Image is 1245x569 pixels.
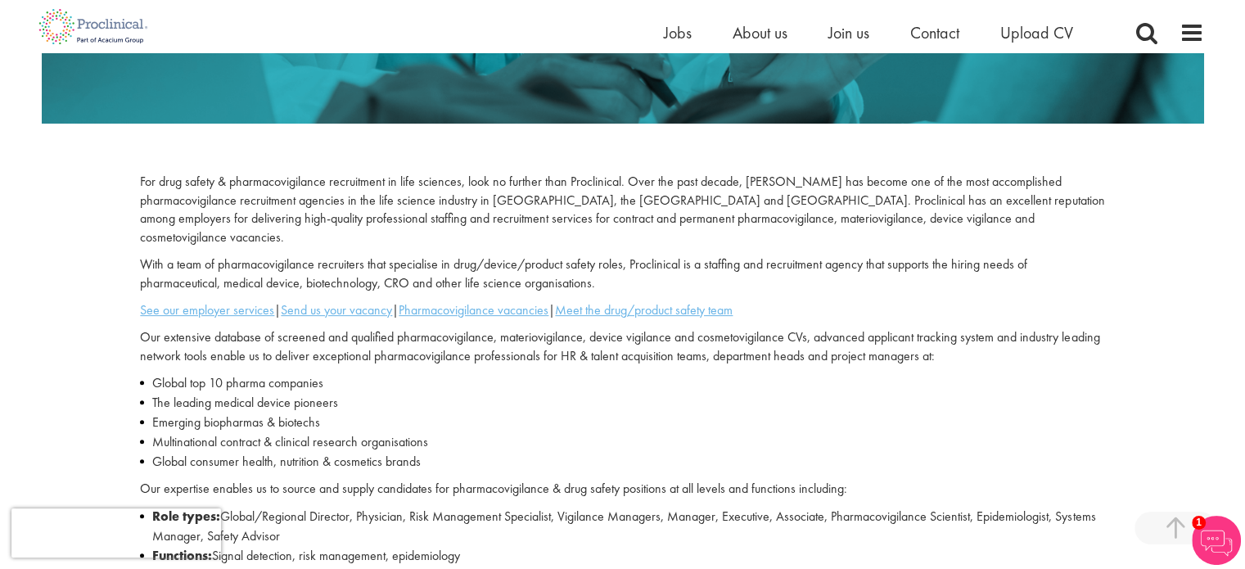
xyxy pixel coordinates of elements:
[140,301,1104,320] p: | | |
[1192,516,1206,530] span: 1
[140,255,1104,293] p: With a team of pharmacovigilance recruiters that specialise in drug/device/product safety roles, ...
[11,508,221,558] iframe: reCAPTCHA
[140,452,1104,472] li: Global consumer health, nutrition & cosmetics brands
[140,393,1104,413] li: The leading medical device pioneers
[140,301,274,318] a: See our employer services
[910,22,959,43] a: Contact
[281,301,392,318] a: Send us your vacancy
[399,301,548,318] a: Pharmacovigilance vacancies
[1192,516,1241,565] img: Chatbot
[140,373,1104,393] li: Global top 10 pharma companies
[140,328,1104,366] p: Our extensive database of screened and qualified pharmacovigilance, materiovigilance, device vigi...
[140,546,1104,566] li: Signal detection, risk management, epidemiology
[140,432,1104,452] li: Multinational contract & clinical research organisations
[1000,22,1073,43] a: Upload CV
[664,22,692,43] a: Jobs
[140,507,1104,546] li: Global/Regional Director, Physician, Risk Management Specialist, Vigilance Managers, Manager, Exe...
[140,480,1104,499] p: Our expertise enables us to source and supply candidates for pharmacovigilance & drug safety posi...
[140,413,1104,432] li: Emerging biopharmas & biotechs
[733,22,787,43] a: About us
[828,22,869,43] a: Join us
[140,173,1104,247] p: For drug safety & pharmacovigilance recruitment in life sciences, look no further than Proclinica...
[555,301,733,318] a: Meet the drug/product safety team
